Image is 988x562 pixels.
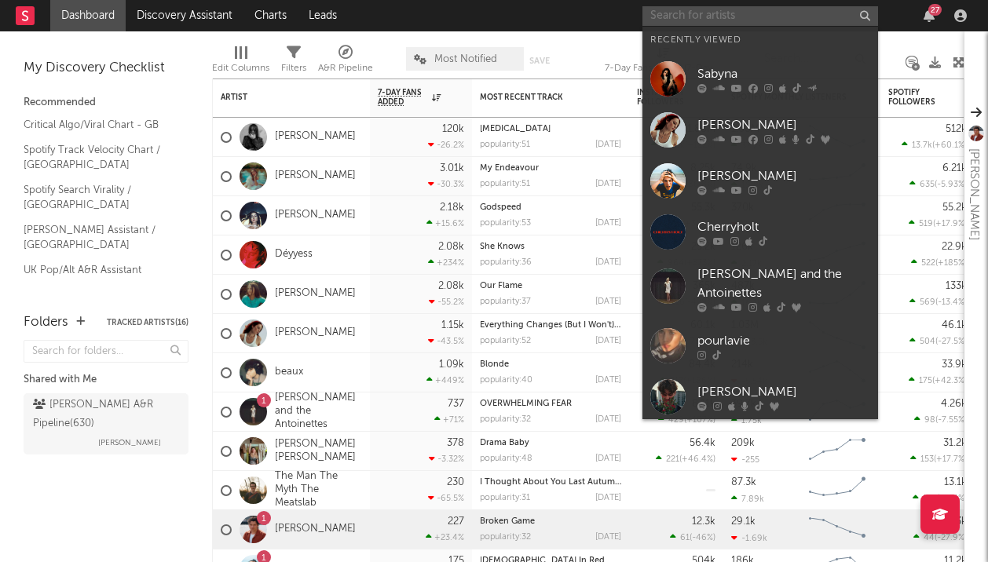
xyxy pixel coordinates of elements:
[642,371,878,422] a: [PERSON_NAME]
[666,455,679,464] span: 221
[24,261,173,279] a: UK Pop/Alt A&R Assistant
[275,523,356,536] a: [PERSON_NAME]
[448,516,464,527] div: 227
[480,439,621,447] div: Drama Baby
[480,93,598,102] div: Most Recent Track
[668,416,684,425] span: 429
[480,478,621,487] div: I Thought About You Last Autumn_01
[942,203,967,213] div: 55.2k
[913,532,967,542] div: ( )
[910,454,967,464] div: ( )
[697,64,870,83] div: Sabyna
[24,313,68,332] div: Folders
[24,370,188,389] div: Shared with Me
[107,319,188,327] button: Tracked Artists(16)
[642,257,878,320] a: [PERSON_NAME] and the Antoinettes
[658,414,715,425] div: ( )
[595,454,621,463] div: [DATE]
[802,432,873,471] svg: Chart title
[275,470,362,510] a: The Man The Myth The Meatslab
[275,392,362,432] a: [PERSON_NAME] and the Antoinettes
[938,338,964,346] span: -27.5 %
[480,533,531,542] div: popularity: 32
[275,438,362,465] a: [PERSON_NAME] [PERSON_NAME]
[428,140,464,150] div: -26.2 %
[480,400,621,408] div: OVERWHELMING FEAR
[428,336,464,346] div: -43.5 %
[212,59,269,78] div: Edit Columns
[98,433,161,452] span: [PERSON_NAME]
[440,163,464,173] div: 3.01k
[942,320,967,330] div: 46.1k
[281,39,306,85] div: Filters
[937,534,964,542] span: -27.9 %
[731,415,762,425] div: 1.75k
[480,203,621,212] div: Godspeed
[656,454,715,464] div: ( )
[920,181,935,189] span: 635
[480,321,753,330] a: Everything Changes (But I Won't) (ft. [PERSON_NAME] & Casey MQ)
[426,375,464,385] div: +449 %
[914,414,967,425] div: ( )
[275,170,356,183] a: [PERSON_NAME]
[913,493,967,503] div: ( )
[480,125,551,133] a: [MEDICAL_DATA]
[731,454,759,465] div: -255
[439,359,464,370] div: 1.09k
[637,88,692,107] div: Instagram Followers
[802,510,873,549] svg: Chart title
[909,336,967,346] div: ( )
[480,400,572,408] a: OVERWHELMING FEAR
[480,321,621,330] div: Everything Changes (But I Won't) (ft. Shygirl & Casey MQ)
[429,297,464,307] div: -55.2 %
[938,259,964,268] span: +185 %
[33,396,175,433] div: [PERSON_NAME] A&R Pipeline ( 630 )
[428,257,464,268] div: +234 %
[428,179,464,189] div: -30.3 %
[480,243,621,251] div: She Knows
[480,180,530,188] div: popularity: 51
[378,88,428,107] span: 7-Day Fans Added
[426,218,464,228] div: +15.6 %
[731,477,756,487] div: 87.3k
[690,438,715,448] div: 56.4k
[935,141,964,150] span: +60.1 %
[318,59,373,78] div: A&R Pipeline
[24,59,188,78] div: My Discovery Checklist
[24,181,173,213] a: Spotify Search Virality / [GEOGRAPHIC_DATA]
[670,532,715,542] div: ( )
[480,164,621,173] div: My Endeavour
[275,287,356,301] a: [PERSON_NAME]
[595,337,621,345] div: [DATE]
[480,125,621,133] div: Muse
[946,124,967,134] div: 512k
[919,377,932,385] span: 175
[275,209,356,222] a: [PERSON_NAME]
[434,54,497,64] span: Most Notified
[902,140,967,150] div: ( )
[911,257,967,268] div: ( )
[440,203,464,213] div: 2.18k
[281,59,306,78] div: Filters
[605,59,723,78] div: 7-Day Fans Added (7-Day Fans Added)
[595,180,621,188] div: [DATE]
[480,297,531,306] div: popularity: 37
[447,477,464,487] div: 230
[692,516,715,527] div: 12.3k
[731,533,767,543] div: -1.69k
[24,393,188,454] a: [PERSON_NAME] A&R Pipeline(630)[PERSON_NAME]
[221,93,338,102] div: Artist
[731,516,756,527] div: 29.1k
[318,39,373,85] div: A&R Pipeline
[24,93,188,112] div: Recommended
[480,454,532,463] div: popularity: 48
[595,415,621,424] div: [DATE]
[924,534,935,542] span: 44
[595,533,621,542] div: [DATE]
[964,148,983,240] div: [PERSON_NAME]
[480,517,535,526] a: Broken Game
[937,181,964,189] span: -5.93 %
[909,375,967,385] div: ( )
[480,282,522,290] a: Our Flame
[942,359,967,370] div: 33.9k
